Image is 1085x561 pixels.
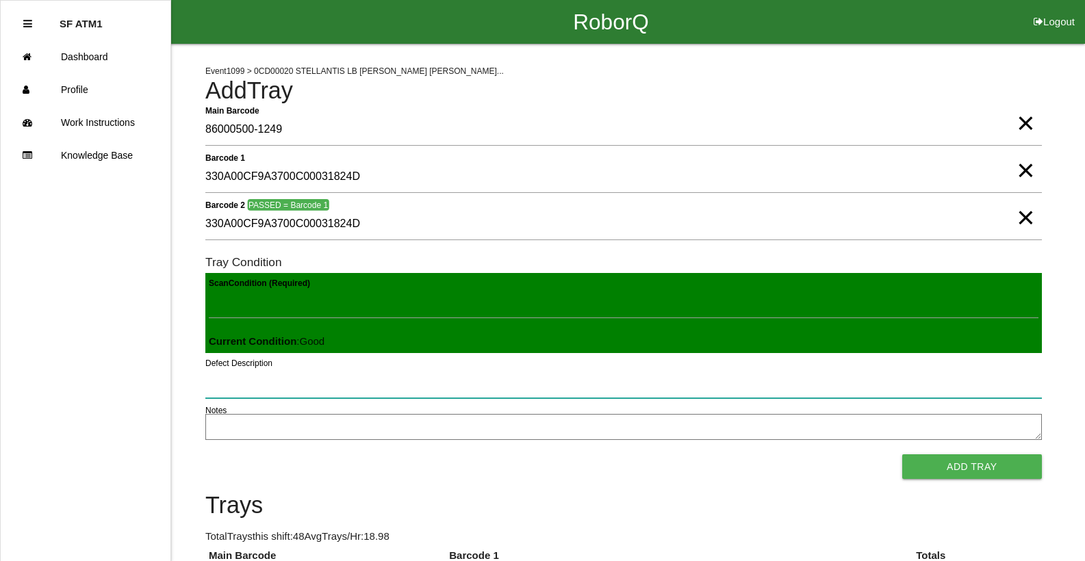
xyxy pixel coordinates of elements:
a: Dashboard [1,40,170,73]
h6: Tray Condition [205,256,1042,269]
a: Work Instructions [1,106,170,139]
b: Scan Condition (Required) [209,278,310,288]
span: Clear Input [1017,190,1034,218]
a: Profile [1,73,170,106]
span: : Good [209,335,324,347]
b: Barcode 2 [205,200,245,209]
b: Main Barcode [205,105,259,115]
span: Clear Input [1017,143,1034,170]
b: Barcode 1 [205,153,245,162]
span: Clear Input [1017,96,1034,123]
label: Notes [205,404,227,417]
h4: Add Tray [205,78,1042,104]
p: SF ATM1 [60,8,103,29]
label: Defect Description [205,357,272,369]
span: PASSED = Barcode 1 [247,199,329,211]
a: Knowledge Base [1,139,170,172]
button: Add Tray [902,454,1042,479]
p: Total Trays this shift: 48 Avg Trays /Hr: 18.98 [205,529,1042,545]
h4: Trays [205,493,1042,519]
input: Required [205,114,1042,146]
b: Current Condition [209,335,296,347]
span: Event 1099 > 0CD00020 STELLANTIS LB [PERSON_NAME] [PERSON_NAME]... [205,66,504,76]
div: Close [23,8,32,40]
